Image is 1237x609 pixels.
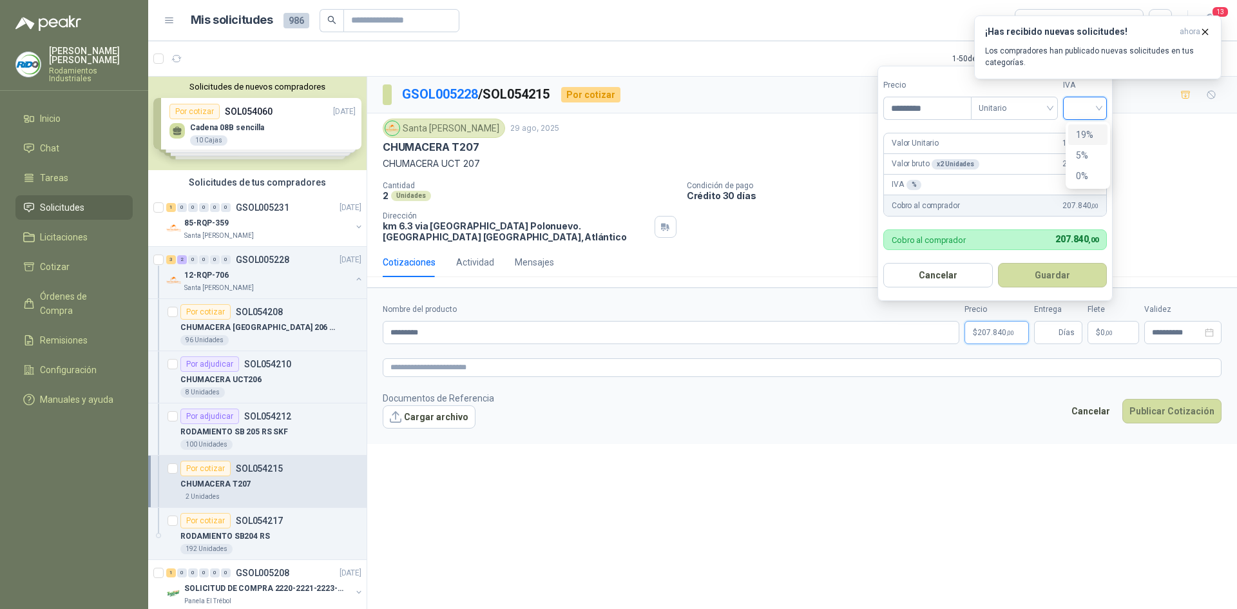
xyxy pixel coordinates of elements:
[1076,148,1100,162] div: 5%
[148,403,367,456] a: Por adjudicarSOL054212RODAMIENTO SB 205 RS SKF100 Unidades
[180,322,341,334] p: CHUMACERA [GEOGRAPHIC_DATA] 206 NTN
[40,363,97,377] span: Configuración
[199,203,209,212] div: 0
[188,203,198,212] div: 0
[964,304,1029,316] label: Precio
[188,255,198,264] div: 0
[383,405,475,429] button: Cargar archivo
[1068,124,1108,145] div: 19%
[221,203,231,212] div: 0
[166,565,364,606] a: 1 0 0 0 0 0 GSOL005208[DATE] Company LogoSOLICITUD DE COMPRA 2220-2221-2223-2224Panela El Trébol
[340,567,361,579] p: [DATE]
[184,231,254,241] p: Santa [PERSON_NAME]
[1059,322,1075,343] span: Días
[1064,399,1117,423] button: Cancelar
[40,171,68,185] span: Tareas
[40,289,120,318] span: Órdenes de Compra
[1055,234,1098,244] span: 207.840
[883,263,993,287] button: Cancelar
[979,99,1050,118] span: Unitario
[180,544,233,554] div: 192 Unidades
[184,217,229,229] p: 85-RQP-359
[40,260,70,274] span: Cotizar
[188,568,198,577] div: 0
[40,141,59,155] span: Chat
[456,255,494,269] div: Actividad
[16,52,41,77] img: Company Logo
[892,236,966,244] p: Cobro al comprador
[180,409,239,424] div: Por adjudicar
[180,492,225,502] div: 2 Unidades
[1034,304,1082,316] label: Entrega
[383,211,649,220] p: Dirección
[184,596,231,606] p: Panela El Trébol
[177,203,187,212] div: 0
[1062,158,1098,170] span: 207.840
[15,195,133,220] a: Solicitudes
[236,203,289,212] p: GSOL005231
[166,273,182,288] img: Company Logo
[1096,329,1100,336] span: $
[906,180,922,190] div: %
[687,181,1232,190] p: Condición de pago
[166,255,176,264] div: 3
[977,329,1014,336] span: 207.840
[166,200,364,241] a: 1 0 0 0 0 0 GSOL005231[DATE] Company Logo85-RQP-359Santa [PERSON_NAME]
[148,299,367,351] a: Por cotizarSOL054208CHUMACERA [GEOGRAPHIC_DATA] 206 NTN96 Unidades
[883,79,971,92] label: Precio
[383,220,649,242] p: km 6.3 via [GEOGRAPHIC_DATA] Polonuevo. [GEOGRAPHIC_DATA] [GEOGRAPHIC_DATA] , Atlántico
[15,166,133,190] a: Tareas
[383,190,388,201] p: 2
[892,158,979,170] p: Valor bruto
[1091,202,1098,209] span: ,00
[177,568,187,577] div: 0
[383,255,436,269] div: Cotizaciones
[391,191,431,201] div: Unidades
[148,170,367,195] div: Solicitudes de tus compradores
[40,392,113,407] span: Manuales y ayuda
[15,387,133,412] a: Manuales y ayuda
[166,586,182,601] img: Company Logo
[221,568,231,577] div: 0
[49,67,133,82] p: Rodamientos Industriales
[1062,200,1098,212] span: 207.840
[15,328,133,353] a: Remisiones
[402,84,551,104] p: / SOL054215
[402,86,478,102] a: GSOL005228
[892,137,939,150] p: Valor Unitario
[236,464,283,473] p: SOL054215
[1076,128,1100,142] div: 19%
[383,157,1222,171] p: CHUMACERA UCT 207
[892,179,921,191] p: IVA
[561,87,620,102] div: Por cotizar
[15,255,133,279] a: Cotizar
[985,45,1211,68] p: Los compradores han publicado nuevas solicitudes en tus categorías.
[180,461,231,476] div: Por cotizar
[510,122,559,135] p: 29 ago, 2025
[1088,236,1098,244] span: ,00
[166,252,364,293] a: 3 2 0 0 0 0 GSOL005228[DATE] Company Logo12-RQP-706Santa [PERSON_NAME]
[49,46,133,64] p: [PERSON_NAME] [PERSON_NAME]
[1088,304,1139,316] label: Flete
[383,140,479,154] p: CHUMACERA T207
[236,568,289,577] p: GSOL005208
[199,568,209,577] div: 0
[1088,321,1139,344] p: $ 0,00
[236,307,283,316] p: SOL054208
[985,26,1175,37] h3: ¡Has recibido nuevas solicitudes!
[244,412,291,421] p: SOL054212
[1105,329,1113,336] span: ,00
[180,335,229,345] div: 96 Unidades
[15,284,133,323] a: Órdenes de Compra
[148,456,367,508] a: Por cotizarSOL054215CHUMACERA T2072 Unidades
[932,159,979,169] div: x 2 Unidades
[15,225,133,249] a: Licitaciones
[210,203,220,212] div: 0
[15,15,81,31] img: Logo peakr
[1068,166,1108,186] div: 0%
[177,255,187,264] div: 2
[210,568,220,577] div: 0
[383,181,676,190] p: Cantidad
[15,136,133,160] a: Chat
[236,516,283,525] p: SOL054217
